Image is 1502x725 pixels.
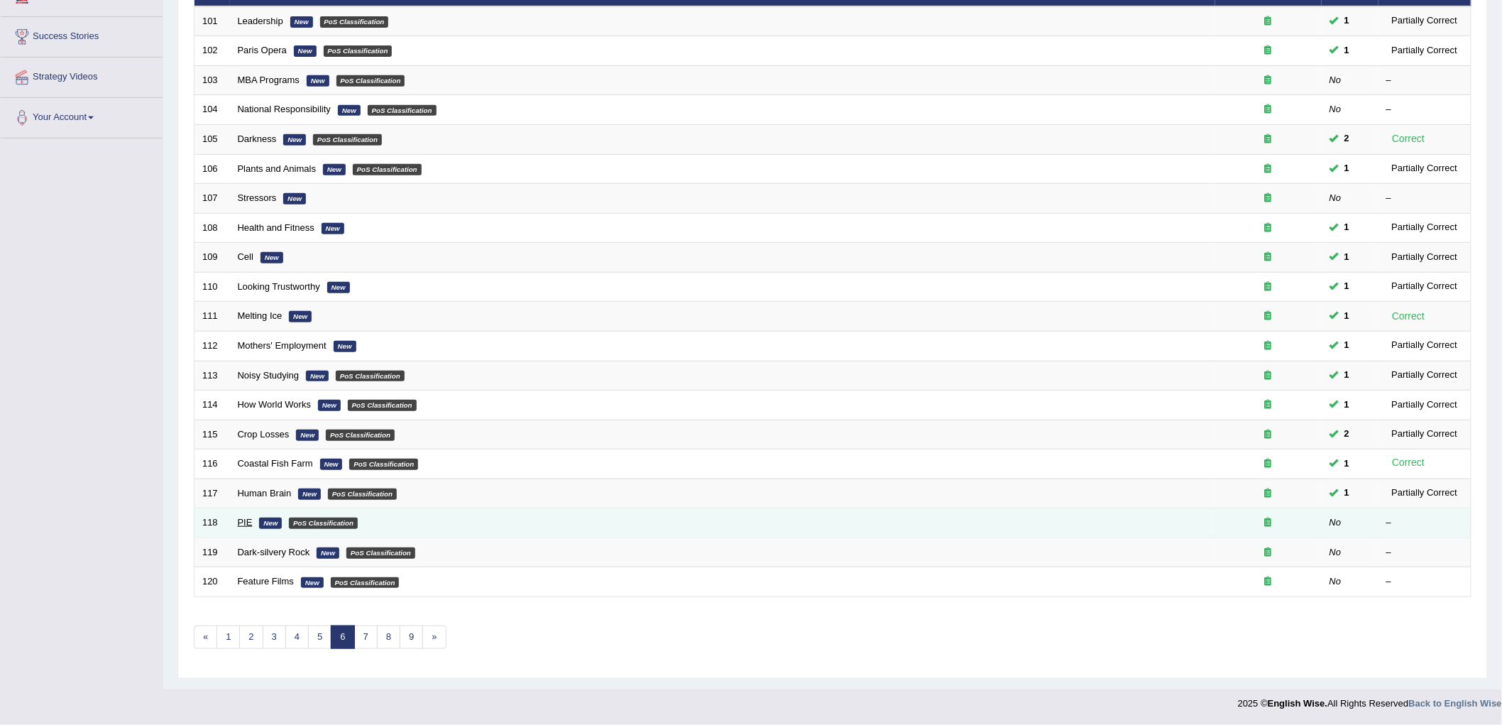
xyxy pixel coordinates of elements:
div: – [1386,546,1463,560]
div: Exam occurring question [1223,398,1314,412]
div: Exam occurring question [1223,192,1314,205]
div: – [1386,575,1463,589]
td: 114 [194,391,230,420]
td: 120 [194,567,230,597]
a: Noisy Studying [238,370,300,381]
div: Exam occurring question [1223,15,1314,28]
a: Leadership [238,16,283,26]
a: 8 [377,626,400,649]
em: PoS Classification [289,518,358,529]
div: Correct [1386,455,1431,471]
div: – [1386,103,1463,116]
a: Your Account [1,98,163,133]
td: 107 [194,184,230,214]
em: New [283,134,306,146]
em: PoS Classification [346,547,415,559]
a: How World Works [238,399,312,410]
td: 113 [194,361,230,391]
a: Mothers' Employment [238,340,327,351]
span: You can still take this question [1339,427,1355,442]
em: New [317,547,339,559]
a: Paris Opera [238,45,287,55]
em: No [1330,75,1342,85]
td: 105 [194,125,230,155]
div: Partially Correct [1386,279,1463,294]
span: You can still take this question [1339,368,1355,383]
em: New [290,16,313,28]
td: 106 [194,154,230,184]
td: 101 [194,6,230,36]
div: Partially Correct [1386,161,1463,176]
em: New [296,430,319,441]
div: – [1386,192,1463,205]
em: New [298,489,321,500]
span: You can still take this question [1339,131,1355,146]
td: 111 [194,302,230,332]
em: New [318,400,341,411]
div: Exam occurring question [1223,74,1314,87]
a: » [422,626,446,649]
a: Cell [238,251,253,262]
div: – [1386,516,1463,530]
div: Partially Correct [1386,338,1463,353]
div: Partially Correct [1386,220,1463,235]
a: Plants and Animals [238,163,317,174]
td: 118 [194,508,230,538]
em: PoS Classification [331,577,400,589]
div: Correct [1386,308,1431,325]
a: 2 [239,626,263,649]
em: New [338,105,361,116]
a: 1 [216,626,240,649]
div: Exam occurring question [1223,280,1314,294]
a: Looking Trustworthy [238,281,320,292]
div: Partially Correct [1386,43,1463,58]
a: « [194,626,217,649]
div: Partially Correct [1386,250,1463,265]
em: No [1330,517,1342,528]
td: 103 [194,65,230,95]
a: 6 [331,626,354,649]
em: New [261,252,283,263]
td: 115 [194,420,230,449]
td: 102 [194,36,230,66]
div: Exam occurring question [1223,575,1314,589]
td: 109 [194,243,230,273]
a: 4 [285,626,309,649]
a: Back to English Wise [1409,698,1502,709]
div: Partially Correct [1386,427,1463,442]
em: PoS Classification [320,16,389,28]
div: Partially Correct [1386,13,1463,28]
span: You can still take this question [1339,309,1355,324]
span: You can still take this question [1339,220,1355,235]
div: Exam occurring question [1223,222,1314,235]
em: New [323,164,346,175]
em: New [283,193,306,205]
em: PoS Classification [368,105,437,116]
td: 110 [194,272,230,302]
em: New [327,282,350,293]
span: You can still take this question [1339,250,1355,265]
a: Stressors [238,192,277,203]
em: No [1330,576,1342,587]
a: Feature Films [238,576,294,587]
span: You can still take this question [1339,457,1355,471]
div: Exam occurring question [1223,310,1314,323]
em: New [322,223,344,234]
em: PoS Classification [328,489,397,500]
em: PoS Classification [349,459,418,470]
div: Exam occurring question [1223,44,1314,58]
div: Exam occurring question [1223,428,1314,442]
a: National Responsibility [238,104,331,114]
div: Exam occurring question [1223,103,1314,116]
td: 117 [194,479,230,508]
a: 9 [400,626,423,649]
td: 119 [194,538,230,567]
strong: English Wise. [1268,698,1327,709]
em: PoS Classification [326,430,395,441]
div: – [1386,74,1463,87]
div: Partially Correct [1386,368,1463,383]
div: Exam occurring question [1223,546,1314,560]
div: 2025 © All Rights Reserved [1238,689,1502,710]
em: No [1330,192,1342,203]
